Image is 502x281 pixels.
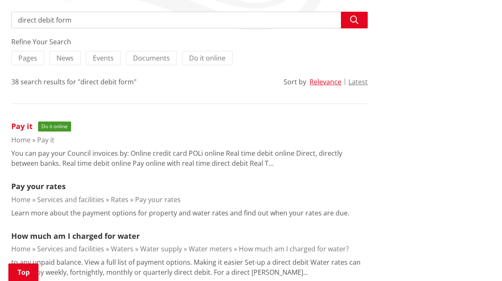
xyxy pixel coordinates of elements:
[8,263,38,281] a: Top
[37,244,104,253] a: Services and facilities
[140,244,182,253] a: Water supply
[11,121,33,131] a: Pay it
[284,77,306,87] div: Sort by
[310,78,341,86] button: Relevance
[111,244,133,253] a: Waters
[11,135,31,144] a: Home
[11,148,368,168] p: You can pay your Council invoices by: Online credit card POLi online Real time debit online Direc...
[11,37,368,47] div: Refine Your Search
[189,53,225,63] span: Do it online
[11,257,368,277] p: to any unpaid balance. View a full list of payment options. Making it easier Set-up a direct debi...
[18,53,37,63] span: Pages
[189,244,232,253] a: Water meters
[348,78,368,86] button: Latest
[11,12,368,28] input: Search input
[11,208,349,218] p: Learn more about the payment options for property and water rates and find out when your rates ar...
[11,195,31,204] a: Home
[11,244,31,253] a: Home
[239,244,349,253] a: How much am I charged for water?
[11,77,136,87] div: 38 search results for "direct debit form"
[37,135,54,144] a: Pay it
[111,195,128,204] a: Rates
[133,53,170,63] span: Documents
[38,122,71,132] span: Do it online
[464,246,494,276] iframe: Messenger Launcher
[11,231,140,241] a: How much am I charged for water
[93,53,114,63] span: Events
[11,181,66,191] a: Pay your rates
[37,195,104,204] a: Services and facilities
[135,195,181,204] a: Pay your rates
[56,53,74,63] span: News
